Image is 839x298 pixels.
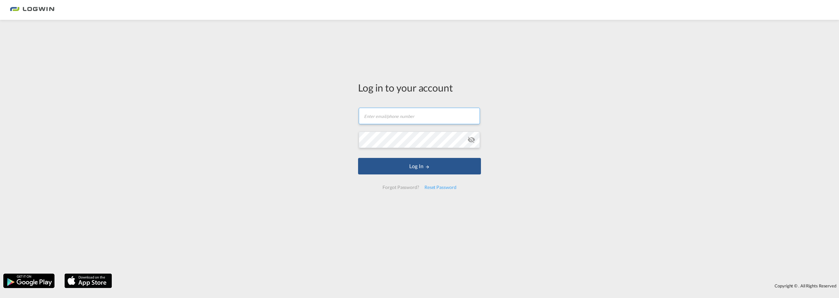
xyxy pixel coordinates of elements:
[64,273,113,289] img: apple.png
[10,3,55,18] img: bc73a0e0d8c111efacd525e4c8ad7d32.png
[422,181,459,193] div: Reset Password
[380,181,421,193] div: Forgot Password?
[359,108,480,124] input: Enter email/phone number
[358,158,481,174] button: LOGIN
[115,280,839,291] div: Copyright © . All Rights Reserved
[3,273,55,289] img: google.png
[358,81,481,94] div: Log in to your account
[467,136,475,144] md-icon: icon-eye-off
